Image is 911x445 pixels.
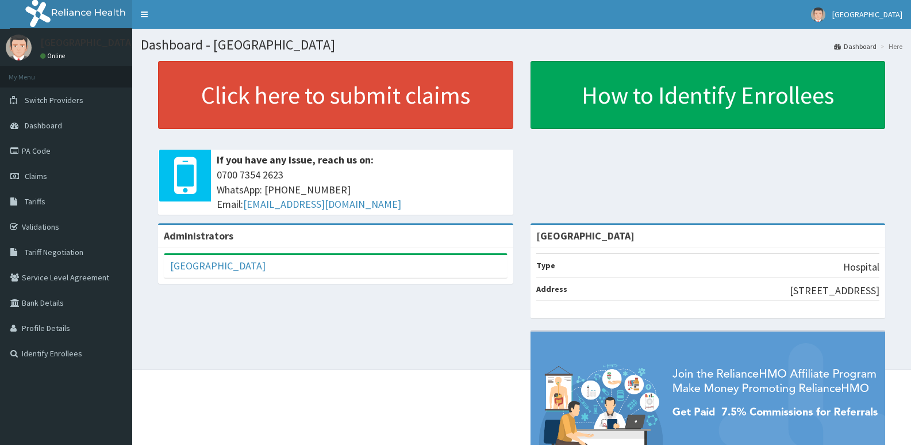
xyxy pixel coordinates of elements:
[164,229,233,242] b: Administrators
[141,37,902,52] h1: Dashboard - [GEOGRAPHIC_DATA]
[25,120,62,131] span: Dashboard
[25,247,83,257] span: Tariff Negotiation
[40,52,68,60] a: Online
[536,260,555,271] b: Type
[531,61,886,129] a: How to Identify Enrollees
[832,9,902,20] span: [GEOGRAPHIC_DATA]
[25,196,45,207] span: Tariffs
[536,284,567,294] b: Address
[878,41,902,51] li: Here
[217,153,374,166] b: If you have any issue, reach us on:
[170,259,266,272] a: [GEOGRAPHIC_DATA]
[843,260,879,275] p: Hospital
[25,171,47,181] span: Claims
[790,283,879,298] p: [STREET_ADDRESS]
[158,61,513,129] a: Click here to submit claims
[243,197,401,211] a: [EMAIL_ADDRESS][DOMAIN_NAME]
[217,168,508,212] span: 0700 7354 2623 WhatsApp: [PHONE_NUMBER] Email:
[536,229,635,242] strong: [GEOGRAPHIC_DATA]
[25,95,83,105] span: Switch Providers
[811,7,825,22] img: User Image
[834,41,877,51] a: Dashboard
[6,35,32,60] img: User Image
[40,37,135,48] p: [GEOGRAPHIC_DATA]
